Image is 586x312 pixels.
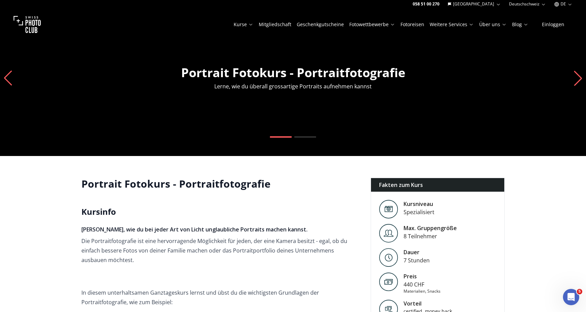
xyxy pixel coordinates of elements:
[294,20,347,29] button: Geschenkgutscheine
[404,256,430,264] div: 7 Stunden
[404,272,441,280] div: Preis
[476,20,509,29] button: Über uns
[256,20,294,29] button: Mitgliedschaft
[404,232,457,240] div: 8 Teilnehmer
[81,225,360,233] h4: [PERSON_NAME], wie du bei jeder Art von Licht unglaubliche Portraits machen kannst.
[398,20,427,29] button: Fotoreisen
[379,272,398,291] img: Preis
[81,178,360,190] h1: Portrait Fotokurs - Portraitfotografie
[259,21,291,28] a: Mitgliedschaft
[14,11,41,38] img: Swiss photo club
[509,20,531,29] button: Blog
[427,20,476,29] button: Weitere Services
[404,280,441,289] div: 440 CHF
[231,20,256,29] button: Kurse
[347,20,398,29] button: Fotowettbewerbe
[404,208,434,216] div: Spezialisiert
[379,200,398,219] img: Level
[563,289,579,305] iframe: Intercom live chat
[404,248,430,256] div: Dauer
[430,21,474,28] a: Weitere Services
[81,288,360,307] p: In diesem unterhaltsamen Ganztageskurs lernst und übst du die wichtigsten Grundlagen der Portrait...
[577,289,582,294] span: 5
[401,21,424,28] a: Fotoreisen
[413,1,439,7] a: 058 51 00 270
[297,21,344,28] a: Geschenkgutscheine
[479,21,507,28] a: Über uns
[81,206,360,217] h2: Kursinfo
[379,224,398,243] img: Level
[379,248,398,267] img: Level
[534,20,572,29] button: Einloggen
[234,21,253,28] a: Kurse
[512,21,528,28] a: Blog
[81,236,360,265] p: Die Portraitfotografie ist eine hervorragende Möglichkeit für jeden, der eine Kamera besitzt - eg...
[404,224,457,232] div: Max. Gruppengröße
[349,21,395,28] a: Fotowettbewerbe
[404,299,461,308] div: Vorteil
[404,289,441,294] div: Materialien, Snacks
[371,178,504,192] div: Fakten zum Kurs
[404,200,434,208] div: Kursniveau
